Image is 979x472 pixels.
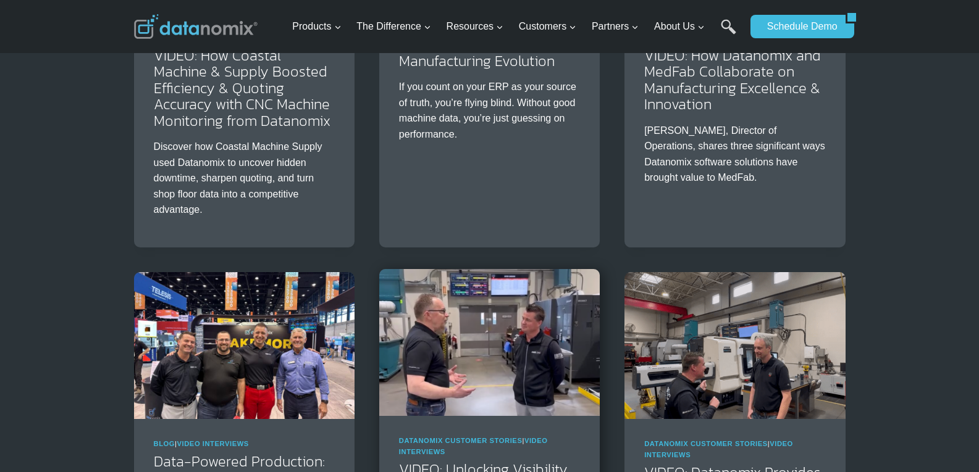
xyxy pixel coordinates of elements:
span: Products [292,19,341,35]
span: About Us [654,19,705,35]
img: VIDEO: Unlocking Visibility Gold: Pazmac’s Success Story with Datanomix [379,269,600,416]
a: Schedule Demo [750,15,846,38]
span: Resources [447,19,503,35]
a: VIDEO: How Datanomix and MedFab Collaborate on Manufacturing Excellence & Innovation [644,44,821,115]
span: | [154,440,249,447]
a: Search [721,19,736,47]
span: Customers [519,19,576,35]
a: VIDEO: How Coastal Machine & Supply Boosted Efficiency & Quoting Accuracy with CNC Machine Monito... [154,44,330,131]
a: Datanomix Customer Stories [399,437,523,444]
p: [PERSON_NAME], Director of Operations, shares three significant ways Datanomix software solutions... [644,123,825,186]
img: Datanomix [134,14,258,39]
p: Discover how Coastal Machine Supply used Datanomix to uncover hidden downtime, sharpen quoting, a... [154,139,335,218]
p: If you count on your ERP as your source of truth, you’re flying blind. Without good machine data,... [399,79,580,142]
span: The Difference [356,19,431,35]
img: Tony Gunn talks to Rob Paine at Pazmac about Datanomix [624,272,845,419]
a: Video Interviews [177,440,249,447]
span: Partners [592,19,639,35]
iframe: Popup CTA [6,219,198,466]
img: Data-Powered Production: Transforming Manufacturing to Make More at IMTS 2024 [134,272,355,419]
nav: Primary Navigation [287,7,744,47]
a: Datanomix Customer Stories [644,440,768,447]
span: | [644,440,793,458]
span: | [399,437,548,455]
